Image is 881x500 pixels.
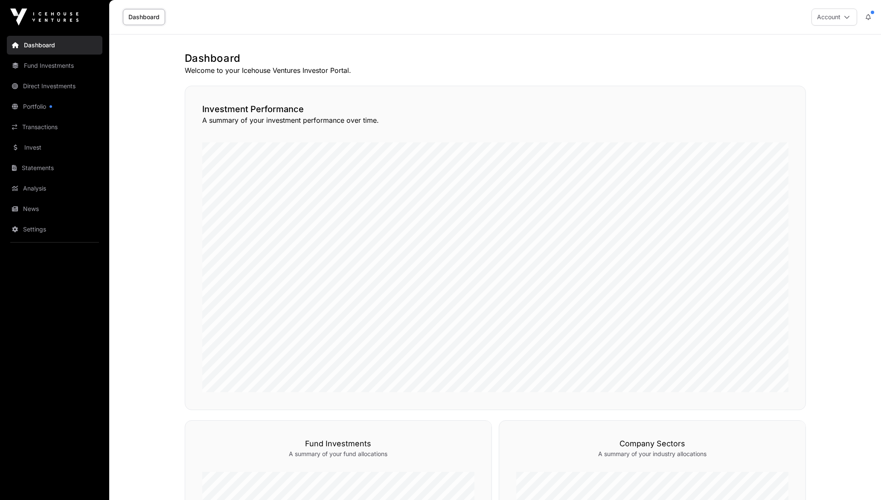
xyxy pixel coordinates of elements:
button: Account [811,9,857,26]
a: Dashboard [123,9,165,25]
a: Statements [7,159,102,177]
a: Direct Investments [7,77,102,95]
p: A summary of your industry allocations [516,450,788,458]
p: A summary of your fund allocations [202,450,474,458]
a: Transactions [7,118,102,136]
a: Analysis [7,179,102,198]
h2: Investment Performance [202,103,788,115]
a: Fund Investments [7,56,102,75]
a: Dashboard [7,36,102,55]
a: Invest [7,138,102,157]
a: Portfolio [7,97,102,116]
p: A summary of your investment performance over time. [202,115,788,125]
a: News [7,199,102,218]
img: Icehouse Ventures Logo [10,9,79,26]
a: Settings [7,220,102,239]
p: Welcome to your Icehouse Ventures Investor Portal. [185,65,806,75]
h3: Company Sectors [516,438,788,450]
h1: Dashboard [185,52,806,65]
h3: Fund Investments [202,438,474,450]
